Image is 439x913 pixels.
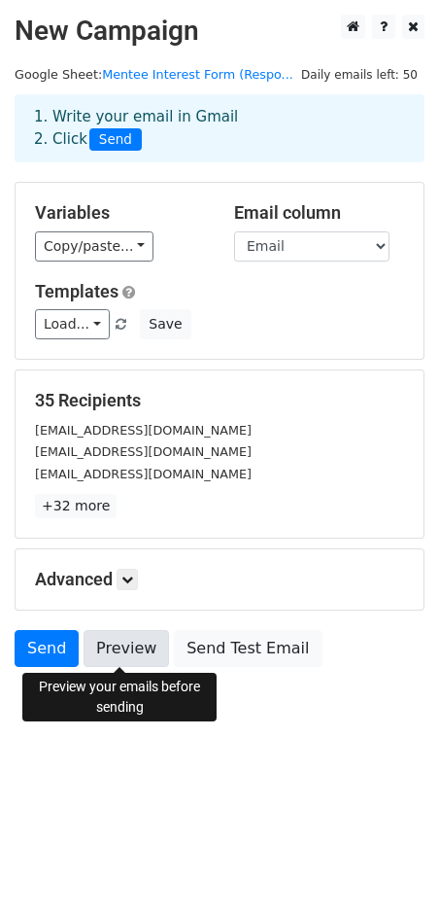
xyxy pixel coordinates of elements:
[84,630,169,667] a: Preview
[102,67,293,82] a: Mentee Interest Form (Respo...
[35,467,252,481] small: [EMAIL_ADDRESS][DOMAIN_NAME]
[15,67,293,82] small: Google Sheet:
[35,202,205,224] h5: Variables
[140,309,190,339] button: Save
[35,569,404,590] h5: Advanced
[342,820,439,913] iframe: Chat Widget
[294,67,424,82] a: Daily emails left: 50
[35,494,117,518] a: +32 more
[35,444,252,459] small: [EMAIL_ADDRESS][DOMAIN_NAME]
[22,673,217,721] div: Preview your emails before sending
[35,309,110,339] a: Load...
[35,390,404,411] h5: 35 Recipients
[174,630,321,667] a: Send Test Email
[294,64,424,86] span: Daily emails left: 50
[15,630,79,667] a: Send
[234,202,404,224] h5: Email column
[35,281,118,301] a: Templates
[19,106,420,151] div: 1. Write your email in Gmail 2. Click
[35,231,153,262] a: Copy/paste...
[89,128,142,152] span: Send
[15,15,424,48] h2: New Campaign
[35,423,252,438] small: [EMAIL_ADDRESS][DOMAIN_NAME]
